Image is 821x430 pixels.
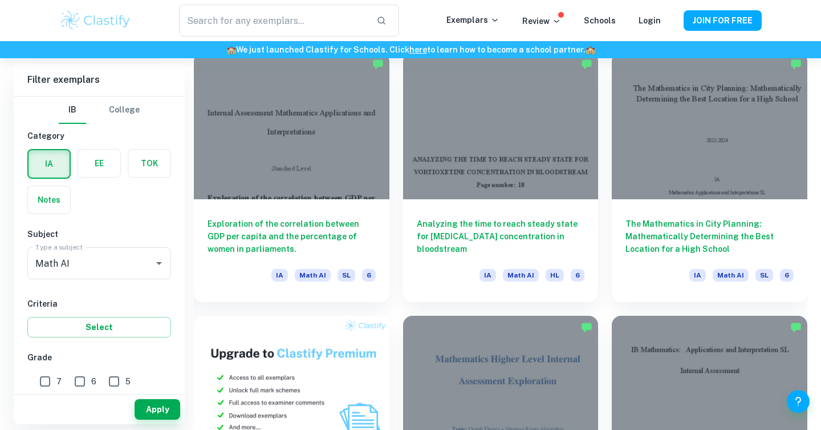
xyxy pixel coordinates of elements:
span: SL [755,269,773,282]
button: EE [78,150,120,177]
a: Login [639,16,661,25]
span: Math AI [713,269,749,282]
button: JOIN FOR FREE [684,10,762,31]
span: 6 [780,269,794,282]
span: 7 [56,375,62,388]
h6: We just launched Clastify for Schools. Click to learn how to become a school partner. [2,43,819,56]
button: Apply [135,399,180,420]
span: SL [338,269,355,282]
h6: Exploration of the correlation between GDP per capita and the percentage of women in parliaments. [208,218,376,255]
label: Type a subject [35,242,83,252]
img: Marked [372,58,384,70]
button: College [109,97,140,124]
img: Marked [790,322,802,333]
h6: Filter exemplars [14,64,185,96]
h6: Category [27,130,171,142]
div: Filter type choice [59,97,140,124]
button: Select [27,317,171,337]
img: Clastify logo [59,9,132,32]
h6: Grade [27,351,171,364]
span: 6 [571,269,584,282]
a: here [409,45,427,54]
h6: Analyzing the time to reach steady state for [MEDICAL_DATA] concentration in bloodstream [417,218,585,255]
span: 6 [91,375,96,388]
p: Exemplars [446,14,499,26]
button: TOK [128,150,170,177]
img: Marked [581,322,592,333]
span: HL [546,269,564,282]
span: IA [689,269,706,282]
h6: Subject [27,228,171,240]
span: IA [271,269,288,282]
span: 🏫 [226,45,236,54]
a: Analyzing the time to reach steady state for [MEDICAL_DATA] concentration in bloodstreamIAMath AIHL6 [403,53,599,302]
p: Review [522,15,561,27]
button: IB [59,97,86,124]
a: The Mathematics in City Planning: Mathematically Determining the Best Location for a High SchoolI... [612,53,807,302]
span: 🏫 [586,45,595,54]
span: Math AI [503,269,539,282]
img: Marked [581,58,592,70]
button: IA [29,150,70,178]
a: Exploration of the correlation between GDP per capita and the percentage of women in parliaments.... [194,53,389,302]
span: Math AI [295,269,331,282]
h6: Criteria [27,298,171,310]
button: Open [151,255,167,271]
button: Help and Feedback [787,390,810,413]
h6: The Mathematics in City Planning: Mathematically Determining the Best Location for a High School [625,218,794,255]
span: 5 [125,375,131,388]
a: Schools [584,16,616,25]
img: Marked [790,58,802,70]
button: Notes [28,186,70,214]
span: 6 [362,269,376,282]
input: Search for any exemplars... [179,5,367,37]
span: IA [479,269,496,282]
